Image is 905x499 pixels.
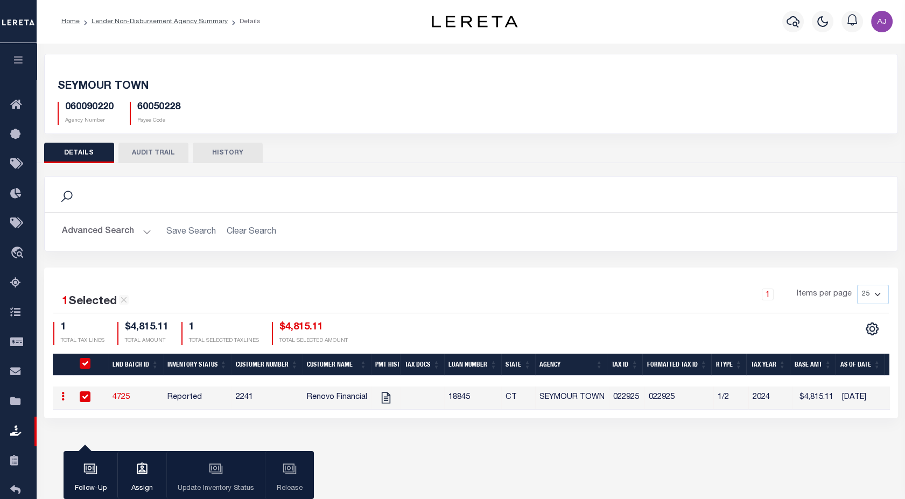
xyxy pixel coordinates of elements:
td: 1/2 [713,386,748,410]
th: QID [73,354,108,376]
button: AUDIT TRAIL [118,143,188,163]
img: svg+xml;base64,PHN2ZyB4bWxucz0iaHR0cDovL3d3dy53My5vcmcvMjAwMC9zdmciIHBvaW50ZXItZXZlbnRzPSJub25lIi... [871,11,893,32]
h4: $4,815.11 [279,322,348,334]
td: Renovo Financial [303,386,371,410]
p: TOTAL SELECTED TAXLINES [189,337,259,345]
p: Payee Code [137,117,180,125]
p: Assign [129,483,156,494]
td: 022925 [644,386,713,410]
img: logo-dark.svg [432,16,518,27]
td: 2024 [748,386,792,410]
th: As Of Date: activate to sort column ascending [836,354,885,376]
span: SEYMOUR TOWN [58,81,149,92]
a: Home [61,18,80,25]
th: Pmt Hist [371,354,400,376]
th: Tax Docs: activate to sort column ascending [400,354,444,376]
div: Selected [62,293,129,311]
td: 18845 [444,386,501,410]
a: 4725 [113,393,130,401]
td: CT [501,386,535,410]
th: RType: activate to sort column ascending [711,354,746,376]
td: 2241 [231,386,303,410]
td: [DATE] [838,386,887,410]
th: Tax Id: activate to sort column ascending [607,354,642,376]
th: Inventory Status: activate to sort column ascending [163,354,231,376]
th: Formatted Tax Id: activate to sort column ascending [642,354,711,376]
button: Advanced Search [62,221,151,242]
p: TOTAL SELECTED AMOUNT [279,337,348,345]
button: DETAILS [44,143,114,163]
p: Agency Number [65,117,114,125]
a: Lender Non-Disbursement Agency Summary [92,18,228,25]
h5: 60050228 [137,102,180,114]
li: Details [228,17,261,26]
th: Tax Year: activate to sort column ascending [746,354,790,376]
th: Customer Number: activate to sort column ascending [231,354,303,376]
th: &nbsp;&nbsp;&nbsp;&nbsp;&nbsp;&nbsp;&nbsp;&nbsp;&nbsp;&nbsp; [53,354,73,376]
th: LND Batch ID: activate to sort column ascending [108,354,163,376]
th: Customer Name: activate to sort column ascending [303,354,371,376]
h5: 060090220 [65,102,114,114]
a: 1 [762,289,774,300]
h4: $4,815.11 [125,322,169,334]
td: $4,815.11 [792,386,838,410]
td: SEYMOUR TOWN [535,386,609,410]
p: TOTAL AMOUNT [125,337,169,345]
span: 1 [62,296,68,307]
td: Reported [163,386,231,410]
th: State: activate to sort column ascending [501,354,535,376]
h4: 1 [61,322,104,334]
th: Agency: activate to sort column ascending [535,354,607,376]
th: Loan Number: activate to sort column ascending [444,354,501,376]
p: Follow-Up [75,483,107,494]
th: Base Amt: activate to sort column ascending [790,354,836,376]
i: travel_explore [10,247,27,261]
span: Items per page [797,289,852,300]
td: 022925 [609,386,644,410]
p: TOTAL TAX LINES [61,337,104,345]
h4: 1 [189,322,259,334]
button: HISTORY [193,143,263,163]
